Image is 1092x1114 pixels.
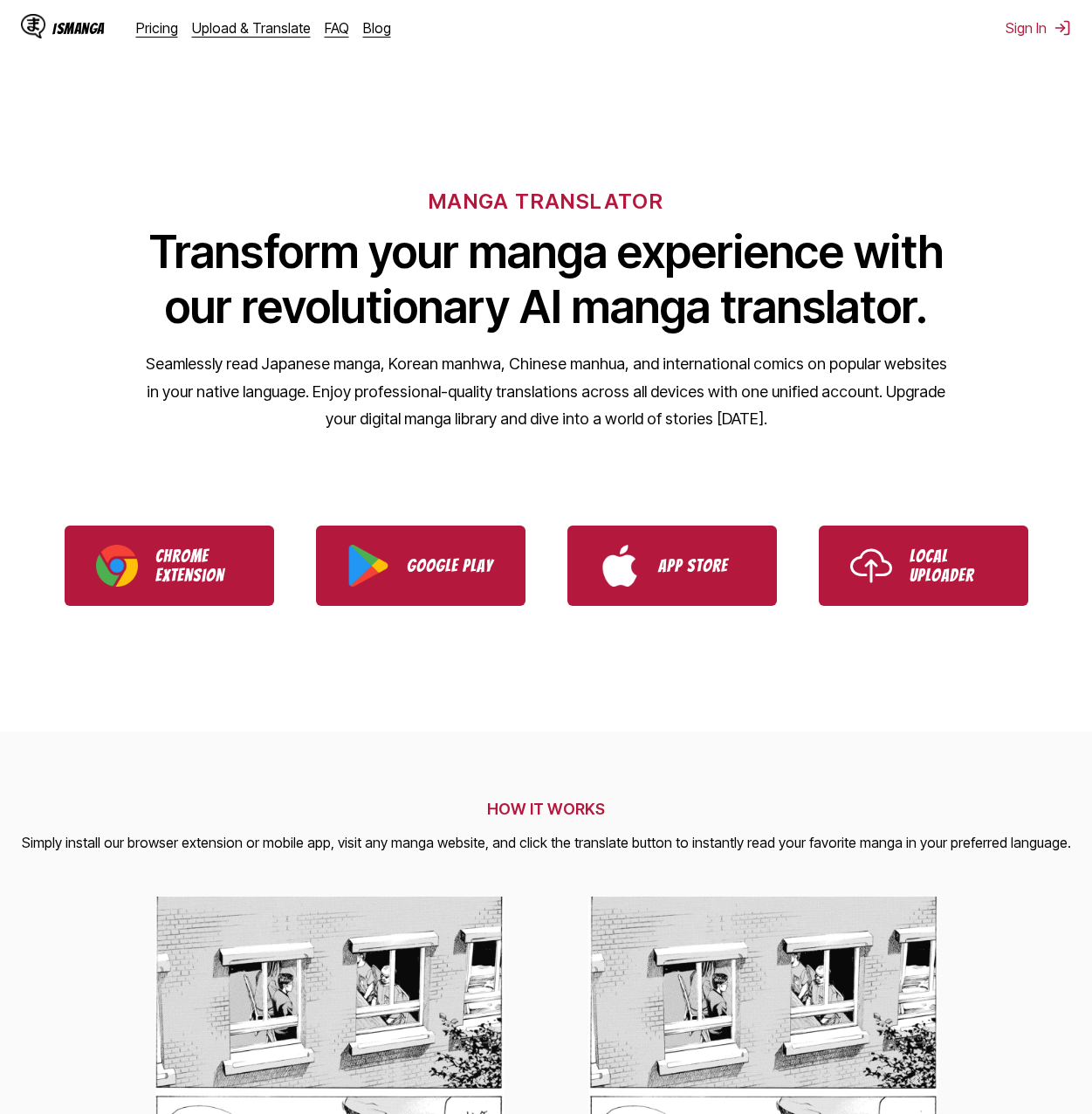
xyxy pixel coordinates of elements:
a: Blog [363,19,391,37]
a: Use IsManga Local Uploader [819,526,1028,606]
a: FAQ [325,19,349,37]
p: Chrome Extension [155,547,243,585]
h6: MANGA TRANSLATOR [429,189,663,214]
p: Local Uploader [910,547,997,585]
img: App Store logo [599,545,641,587]
a: IsManga LogoIsManga [21,14,136,42]
a: Pricing [136,19,178,37]
p: Google Play [407,556,494,575]
a: Download IsManga from App Store [567,526,777,606]
img: Sign out [1054,19,1071,37]
div: IsManga [52,20,105,37]
p: App Store [658,556,745,575]
img: Google Play logo [347,545,389,587]
a: Download IsManga from Google Play [316,526,525,606]
button: Sign In [1006,19,1071,37]
img: Upload icon [850,545,892,587]
img: Chrome logo [96,545,138,587]
p: Seamlessly read Japanese manga, Korean manhwa, Chinese manhua, and international comics on popula... [145,350,948,433]
a: Upload & Translate [192,19,311,37]
h1: Transform your manga experience with our revolutionary AI manga translator. [145,224,948,334]
img: IsManga Logo [21,14,45,38]
h2: HOW IT WORKS [22,800,1071,818]
p: Simply install our browser extension or mobile app, visit any manga website, and click the transl... [22,832,1071,855]
a: Download IsManga Chrome Extension [65,526,274,606]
